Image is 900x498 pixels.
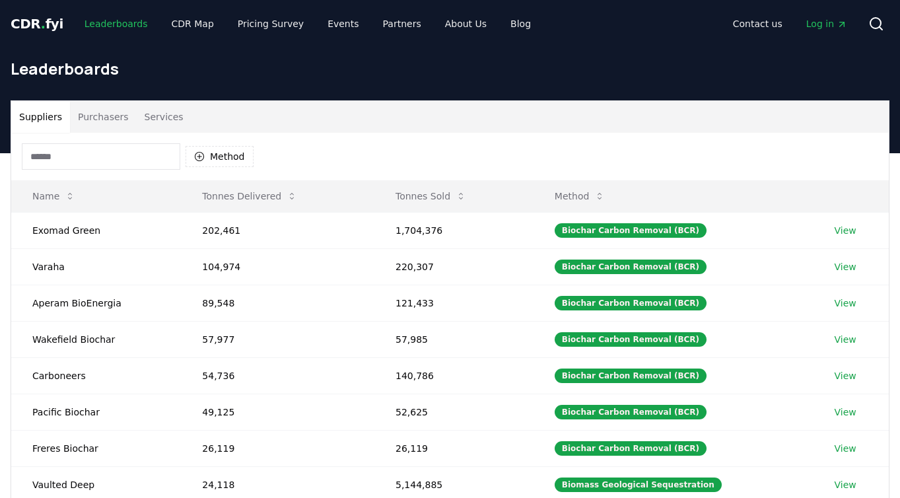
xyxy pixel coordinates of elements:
[722,12,793,36] a: Contact us
[374,430,534,466] td: 26,119
[372,12,432,36] a: Partners
[555,441,707,456] div: Biochar Carbon Removal (BCR)
[11,430,181,466] td: Freres Biochar
[835,260,856,273] a: View
[11,285,181,321] td: Aperam BioEnergia
[11,15,63,33] a: CDR.fyi
[317,12,369,36] a: Events
[181,248,374,285] td: 104,974
[796,12,858,36] a: Log in
[835,297,856,310] a: View
[544,183,616,209] button: Method
[835,369,856,382] a: View
[374,285,534,321] td: 121,433
[11,58,889,79] h1: Leaderboards
[835,478,856,491] a: View
[555,332,707,347] div: Biochar Carbon Removal (BCR)
[181,212,374,248] td: 202,461
[74,12,541,36] nav: Main
[181,430,374,466] td: 26,119
[191,183,308,209] button: Tonnes Delivered
[161,12,225,36] a: CDR Map
[374,394,534,430] td: 52,625
[181,394,374,430] td: 49,125
[806,17,847,30] span: Log in
[11,212,181,248] td: Exomad Green
[11,16,63,32] span: CDR fyi
[555,223,707,238] div: Biochar Carbon Removal (BCR)
[555,478,722,492] div: Biomass Geological Sequestration
[555,296,707,310] div: Biochar Carbon Removal (BCR)
[137,101,191,133] button: Services
[835,224,856,237] a: View
[374,212,534,248] td: 1,704,376
[500,12,541,36] a: Blog
[11,357,181,394] td: Carboneers
[22,183,86,209] button: Name
[74,12,158,36] a: Leaderboards
[41,16,46,32] span: .
[835,406,856,419] a: View
[181,285,374,321] td: 89,548
[555,369,707,383] div: Biochar Carbon Removal (BCR)
[374,357,534,394] td: 140,786
[835,442,856,455] a: View
[11,321,181,357] td: Wakefield Biochar
[186,146,254,167] button: Method
[374,248,534,285] td: 220,307
[374,321,534,357] td: 57,985
[227,12,314,36] a: Pricing Survey
[385,183,477,209] button: Tonnes Sold
[181,321,374,357] td: 57,977
[11,394,181,430] td: Pacific Biochar
[835,333,856,346] a: View
[555,260,707,274] div: Biochar Carbon Removal (BCR)
[11,248,181,285] td: Varaha
[11,101,70,133] button: Suppliers
[555,405,707,419] div: Biochar Carbon Removal (BCR)
[722,12,858,36] nav: Main
[434,12,497,36] a: About Us
[181,357,374,394] td: 54,736
[70,101,137,133] button: Purchasers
